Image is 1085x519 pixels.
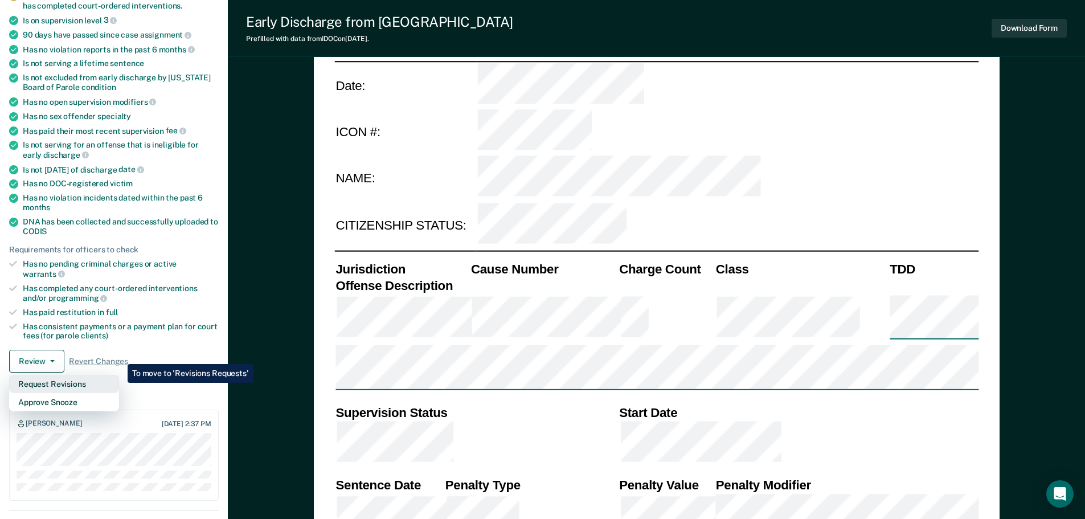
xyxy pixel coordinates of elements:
[48,293,107,303] span: programming
[23,15,219,26] div: Is on supervision level
[43,150,89,160] span: discharge
[81,331,108,340] span: clients)
[69,357,128,366] span: Revert Changes
[334,108,476,155] td: ICON #:
[110,179,133,188] span: victim
[618,477,715,493] th: Penalty Value
[23,140,219,160] div: Is not serving for an offense that is ineligible for early
[618,404,978,421] th: Start Date
[166,126,186,135] span: fee
[992,19,1067,38] button: Download Form
[469,261,617,277] th: Cause Number
[23,203,50,212] span: months
[23,179,219,189] div: Has no DOC-registered
[162,420,211,428] div: [DATE] 2:37 PM
[113,97,157,107] span: modifiers
[159,45,195,54] span: months
[23,30,219,40] div: 90 days have passed since case
[23,165,219,175] div: Is not [DATE] of discharge
[23,73,219,92] div: Is not excluded from early discharge by [US_STATE] Board of Parole
[23,269,65,279] span: warrants
[9,245,219,255] div: Requirements for officers to check
[23,308,219,317] div: Has paid restitution in
[246,14,513,30] div: Early Discharge from [GEOGRAPHIC_DATA]
[110,59,144,68] span: sentence
[23,44,219,55] div: Has no violation reports in the past 6
[714,477,978,493] th: Penalty Modifier
[104,15,117,24] span: 3
[118,165,144,174] span: date
[23,217,219,236] div: DNA has been collected and successfully uploaded to
[889,261,978,277] th: TDD
[106,308,118,317] span: full
[9,350,64,373] button: Review
[9,375,119,393] button: Request Revisions
[334,261,470,277] th: Jurisdiction
[140,30,191,39] span: assignment
[23,97,219,107] div: Has no open supervision
[81,83,116,92] span: condition
[23,193,219,212] div: Has no violation incidents dated within the past 6
[334,277,470,294] th: Offense Description
[23,59,219,68] div: Is not serving a lifetime
[246,35,513,43] div: Prefilled with data from IDOC on [DATE] .
[444,477,617,493] th: Penalty Type
[23,126,219,136] div: Has paid their most recent supervision
[26,419,82,428] div: [PERSON_NAME]
[334,61,476,108] td: Date:
[334,202,476,248] td: CITIZENSHIP STATUS:
[23,322,219,341] div: Has consistent payments or a payment plan for court fees (for parole
[9,393,119,411] button: Approve Snooze
[714,261,888,277] th: Class
[97,112,131,121] span: specialty
[1046,480,1074,508] div: Open Intercom Messenger
[618,261,715,277] th: Charge Count
[23,227,47,236] span: CODIS
[23,284,219,303] div: Has completed any court-ordered interventions and/or
[23,112,219,121] div: Has no sex offender
[334,477,444,493] th: Sentence Date
[23,259,219,279] div: Has no pending criminal charges or active
[334,404,618,421] th: Supervision Status
[334,155,476,202] td: NAME:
